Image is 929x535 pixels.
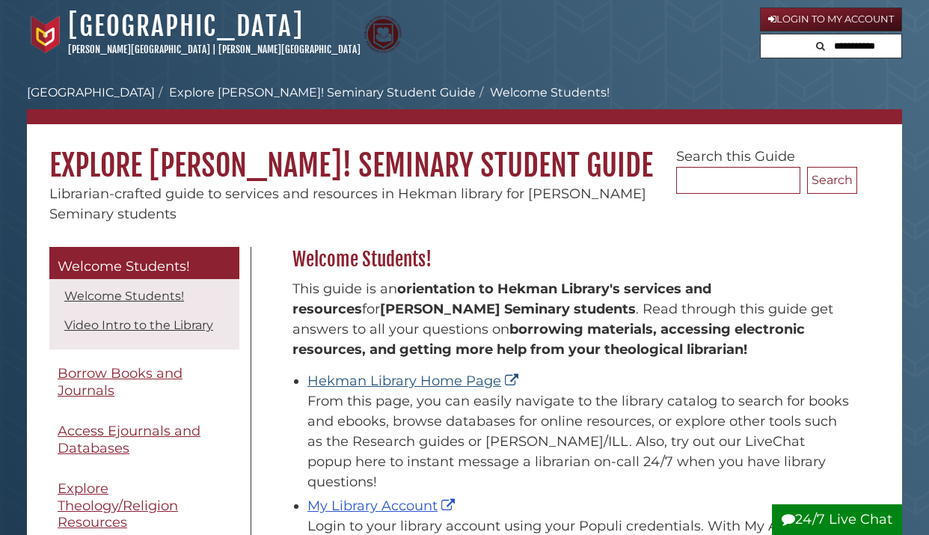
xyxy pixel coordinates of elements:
[58,423,200,456] span: Access Ejournals and Databases
[476,84,610,102] li: Welcome Students!
[58,258,190,275] span: Welcome Students!
[307,373,522,389] a: Hekman Library Home Page
[212,43,216,55] span: |
[169,85,476,100] a: Explore [PERSON_NAME]! Seminary Student Guide
[292,321,805,358] b: borrowing materials, accessing electronic resources, and getting more help from your theological ...
[285,248,857,272] h2: Welcome Students!
[68,10,304,43] a: [GEOGRAPHIC_DATA]
[49,357,239,407] a: Borrow Books and Journals
[292,281,711,317] strong: orientation to Hekman Library's services and resources
[812,34,830,55] button: Search
[380,301,636,317] strong: [PERSON_NAME] Seminary students
[27,84,902,124] nav: breadcrumb
[292,281,833,358] span: This guide is an for . Read through this guide get answers to all your questions on
[27,124,902,184] h1: Explore [PERSON_NAME]! Seminary Student Guide
[816,41,825,51] i: Search
[58,480,178,531] span: Explore Theology/Religion Resources
[49,247,239,280] a: Welcome Students!
[807,167,857,194] button: Search
[307,498,459,514] a: My Library Account
[49,415,239,465] a: Access Ejournals and Databases
[772,504,902,535] button: 24/7 Live Chat
[64,289,184,303] a: Welcome Students!
[218,43,361,55] a: [PERSON_NAME][GEOGRAPHIC_DATA]
[27,85,155,100] a: [GEOGRAPHIC_DATA]
[68,43,210,55] a: [PERSON_NAME][GEOGRAPHIC_DATA]
[27,16,64,53] img: Calvin University
[307,391,850,492] div: From this page, you can easily navigate to the library catalog to search for books and ebooks, br...
[364,16,402,53] img: Calvin Theological Seminary
[64,318,213,332] a: Video Intro to the Library
[760,7,902,31] a: Login to My Account
[49,186,646,222] span: Librarian-crafted guide to services and resources in Hekman library for [PERSON_NAME] Seminary st...
[58,365,183,399] span: Borrow Books and Journals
